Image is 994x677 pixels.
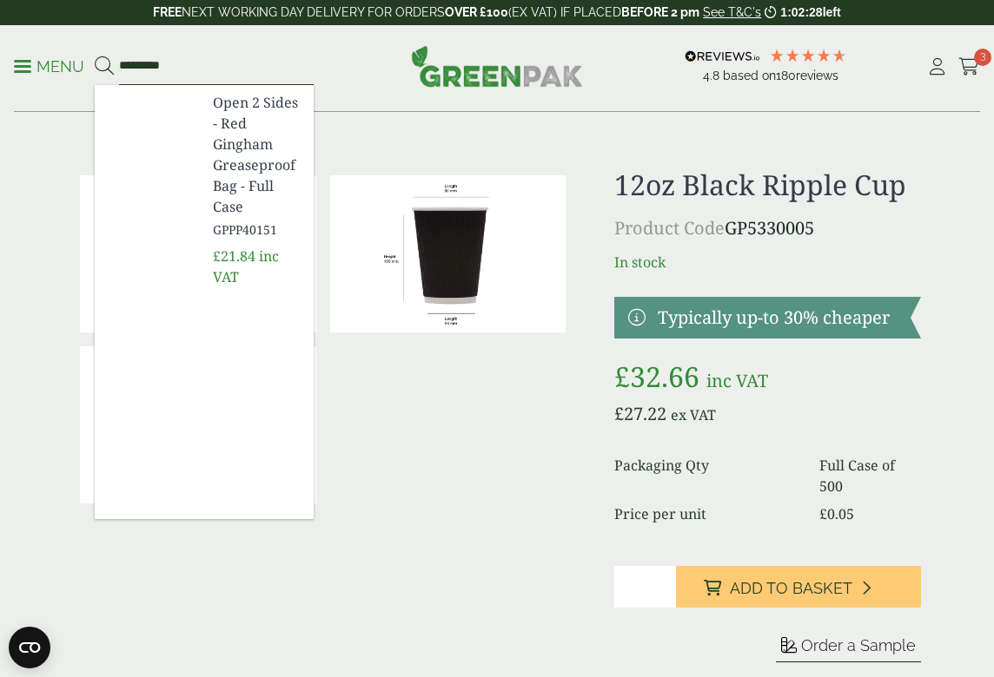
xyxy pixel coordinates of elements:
[411,45,583,87] img: GreenPak Supplies
[676,566,921,608] button: Add to Basket
[796,69,838,82] span: reviews
[926,58,948,76] i: My Account
[819,504,854,523] bdi: 0.05
[614,402,666,425] bdi: 27.22
[780,5,822,19] span: 1:02:28
[703,69,723,82] span: 4.8
[614,358,699,395] bdi: 32.66
[614,215,921,241] p: GP5330005
[614,168,921,201] h1: 12oz Black Ripple Cup
[213,92,300,217] span: Open 2 Sides - Red Gingham Greaseproof Bag - Full Case
[14,56,84,74] a: Menu
[730,579,852,598] span: Add to Basket
[769,48,847,63] div: 4.78 Stars
[703,5,761,19] a: See T&C's
[80,346,316,503] img: 12oz Black Ripple Cup Full Case Of 0
[776,635,921,662] button: Order a Sample
[80,175,316,332] img: 12oz Black Ripple Cup 0
[213,220,300,239] span: GPPP40151
[621,5,699,19] strong: BEFORE 2 pm
[213,246,255,266] span: £21.84
[614,216,725,240] span: Product Code
[445,5,508,19] strong: OVER £100
[153,5,182,19] strong: FREE
[958,54,980,80] a: 3
[776,69,796,82] span: 180
[958,58,980,76] i: Cart
[614,402,624,425] span: £
[723,69,776,82] span: Based on
[614,252,921,273] p: In stock
[685,50,760,62] img: REVIEWS.io
[614,358,630,395] span: £
[819,504,827,523] span: £
[213,92,300,239] a: Open 2 Sides - Red Gingham Greaseproof Bag - Full Case GPPP40151
[974,49,991,66] span: 3
[14,56,84,77] p: Menu
[823,5,841,19] span: left
[9,627,50,668] button: Open CMP widget
[614,503,799,524] dt: Price per unit
[614,455,799,496] dt: Packaging Qty
[95,85,199,168] img: GPPP40151
[706,369,768,392] span: inc VAT
[801,636,916,654] span: Order a Sample
[213,246,279,286] span: inc VAT
[819,455,921,496] dd: Full Case of 500
[671,405,716,424] span: ex VAT
[330,175,567,332] img: RippleCup_12ozBlack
